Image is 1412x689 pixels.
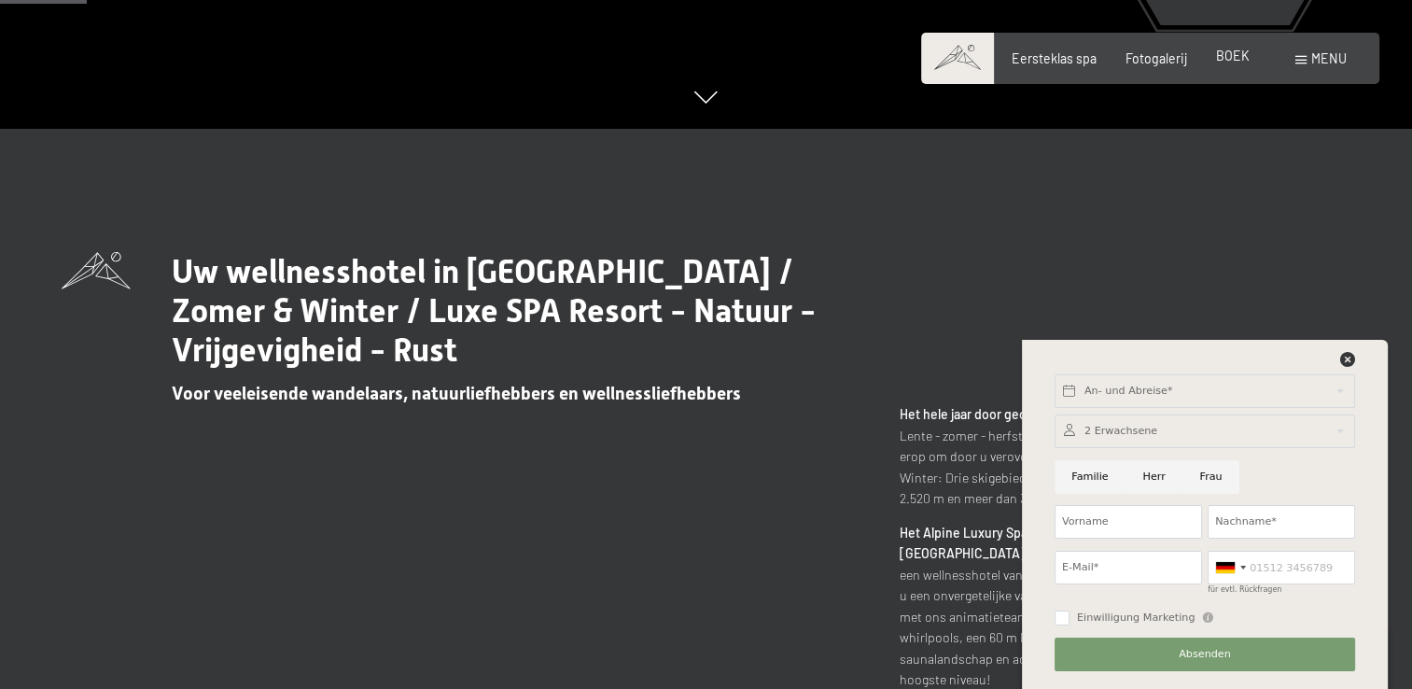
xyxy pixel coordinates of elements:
[1012,50,1097,66] a: Eersteklas spa
[1208,551,1355,584] input: 01512 3456789
[1055,638,1355,671] button: Absenden
[172,252,816,369] span: Uw wellnesshotel in [GEOGRAPHIC_DATA] / Zomer & Winter / Luxe SPA Resort - Natuur - Vrijgevigheid...
[1179,647,1231,662] span: Absenden
[1208,585,1281,594] label: für evtl. Rückfragen
[900,406,1257,422] strong: Het hele jaar door geopend – en elk moment is een belevenis!
[1077,611,1195,626] span: Einwilligung Marketing
[1311,50,1347,66] span: Menu
[900,525,1338,562] strong: Het Alpine Luxury Spa Resort Schwarzenstein in het [GEOGRAPHIC_DATA] – [GEOGRAPHIC_DATA]:
[1125,50,1187,66] a: Fotogalerij
[172,383,741,404] span: Voor veeleisende wandelaars, natuurliefhebbers en wellnessliefhebbers
[1209,552,1251,584] div: Germany (Deutschland): +49
[900,404,1350,510] p: Lente - zomer - herfst: meer dan 80 beheerde alpenweiden en hutten wachten erop om door u verover...
[1216,48,1250,63] a: BOEK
